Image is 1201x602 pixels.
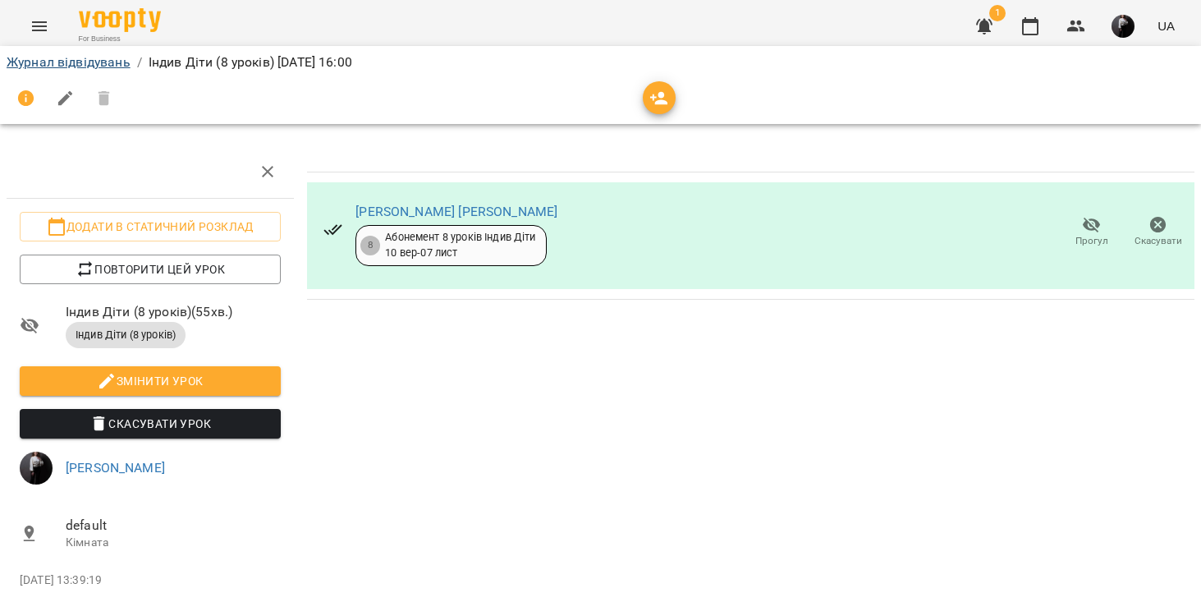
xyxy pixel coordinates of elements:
a: [PERSON_NAME] [PERSON_NAME] [355,204,557,219]
button: Скасувати Урок [20,409,281,439]
button: Додати в статичний розклад [20,212,281,241]
button: Змінити урок [20,366,281,396]
div: 8 [360,236,380,255]
nav: breadcrumb [7,53,1194,72]
span: Індив Діти (8 уроків) ( 55 хв. ) [66,302,281,322]
img: 221398f9b76cea843ea066afa9f58774.jpeg [1112,15,1135,38]
div: Абонемент 8 уроків Індив Діти 10 вер - 07 лист [385,230,535,260]
img: 221398f9b76cea843ea066afa9f58774.jpeg [20,452,53,485]
span: Скасувати [1135,234,1182,248]
span: UA [1157,17,1175,34]
span: Індив Діти (8 уроків) [66,328,186,342]
span: Змінити урок [33,371,268,391]
span: Прогул [1075,234,1108,248]
button: Повторити цей урок [20,255,281,284]
span: 1 [989,5,1006,21]
span: For Business [79,34,161,44]
img: Voopty Logo [79,8,161,32]
a: [PERSON_NAME] [66,460,165,476]
button: Скасувати [1125,209,1191,255]
span: Скасувати Урок [33,414,268,434]
p: Кімната [66,535,281,551]
span: default [66,516,281,535]
p: [DATE] 13:39:19 [20,572,281,589]
button: Прогул [1058,209,1125,255]
p: Індив Діти (8 уроків) [DATE] 16:00 [149,53,352,72]
span: Додати в статичний розклад [33,217,268,237]
button: Menu [20,7,59,46]
button: UA [1151,11,1181,41]
a: Журнал відвідувань [7,54,131,70]
li: / [137,53,142,72]
span: Повторити цей урок [33,260,268,279]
